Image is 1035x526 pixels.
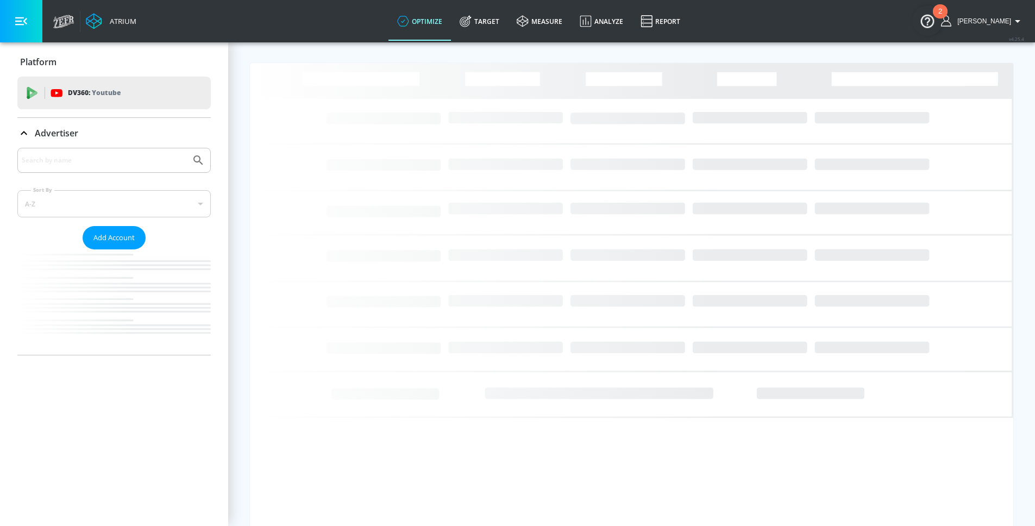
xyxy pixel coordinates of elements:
p: Advertiser [35,127,78,139]
p: DV360: [68,87,121,99]
p: Youtube [92,87,121,98]
button: Open Resource Center, 2 new notifications [912,5,943,36]
div: Platform [17,47,211,77]
div: Atrium [105,16,136,26]
span: v 4.25.4 [1009,36,1024,42]
a: optimize [388,2,451,41]
div: Advertiser [17,118,211,148]
a: Analyze [571,2,632,41]
label: Sort By [31,186,54,193]
nav: list of Advertiser [17,249,211,355]
span: login as: victor.avalos@zefr.com [953,17,1011,25]
div: Advertiser [17,148,211,355]
p: Platform [20,56,57,68]
div: DV360: Youtube [17,77,211,109]
button: [PERSON_NAME] [941,15,1024,28]
a: Target [451,2,508,41]
span: Add Account [93,231,135,244]
div: A-Z [17,190,211,217]
button: Add Account [83,226,146,249]
div: 2 [938,11,942,26]
input: Search by name [22,153,186,167]
a: Report [632,2,689,41]
a: measure [508,2,571,41]
a: Atrium [86,13,136,29]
